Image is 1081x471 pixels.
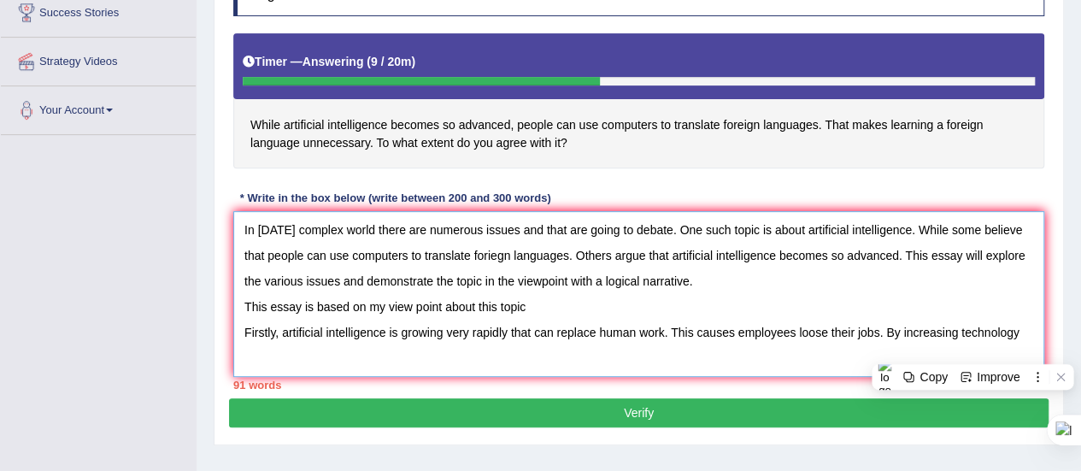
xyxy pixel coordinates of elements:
div: * Write in the box below (write between 200 and 300 words) [233,190,557,206]
a: Strategy Videos [1,38,196,80]
h5: Timer — [243,56,415,68]
h4: While artificial intelligence becomes so advanced, people can use computers to translate foreign ... [233,33,1044,169]
b: Answering [303,55,364,68]
b: ( [367,55,371,68]
button: Verify [229,398,1049,427]
div: 91 words [233,377,1044,393]
a: Your Account [1,86,196,129]
b: ) [411,55,415,68]
b: 9 / 20m [371,55,411,68]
